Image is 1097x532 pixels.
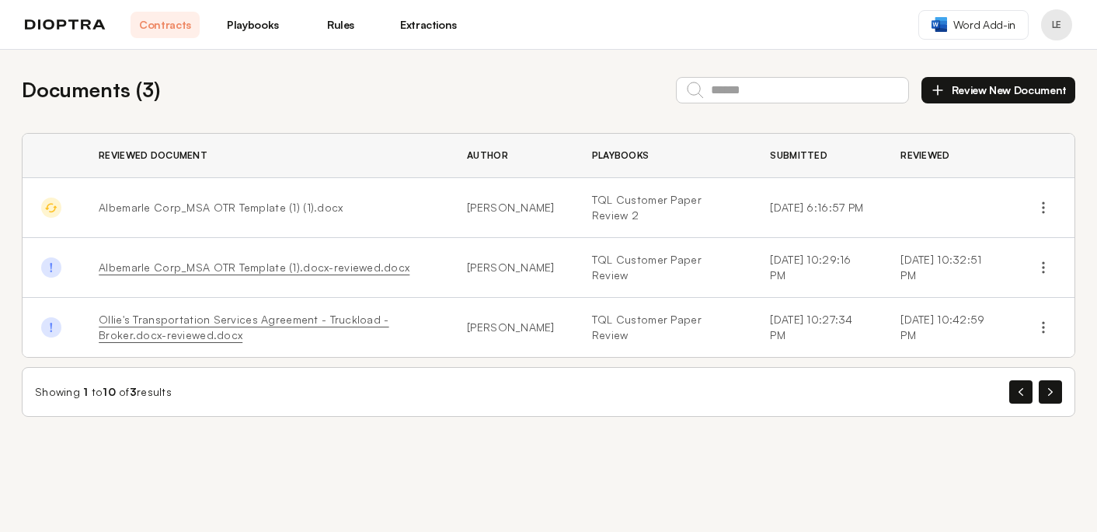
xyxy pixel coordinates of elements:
button: Review New Document [921,77,1075,103]
button: Next [1039,380,1062,404]
img: word [932,17,947,32]
td: [PERSON_NAME] [448,298,573,358]
td: [DATE] 10:32:51 PM [882,238,1012,298]
span: 10 [103,385,116,398]
a: Playbooks [218,12,287,38]
a: TQL Customer Paper Review [592,312,733,343]
img: In Progress [41,198,61,218]
th: Reviewed [882,134,1012,178]
img: Done [41,317,61,338]
td: [DATE] 10:29:16 PM [751,238,882,298]
th: Submitted [751,134,882,178]
th: Author [448,134,573,178]
a: Contracts [131,12,200,38]
th: Reviewed Document [80,134,448,178]
td: [DATE] 10:42:59 PM [882,298,1012,358]
span: Albemarle Corp_MSA OTR Template (1) (1).docx [99,201,343,214]
a: Albemarle Corp_MSA OTR Template (1).docx-reviewed.docx [99,261,409,274]
a: Ollie's Transportation Services Agreement - Truckload - Broker.docx-reviewed.docx [99,313,388,341]
a: TQL Customer Paper Review 2 [592,192,733,223]
td: [PERSON_NAME] [448,238,573,298]
a: TQL Customer Paper Review [592,252,733,283]
a: Word Add-in [918,10,1029,40]
td: [DATE] 6:16:57 PM [751,178,882,238]
div: Showing to of results [35,384,172,400]
button: Profile menu [1041,9,1072,40]
span: 1 [83,385,88,398]
td: [PERSON_NAME] [448,178,573,238]
img: Done [41,257,61,278]
span: Word Add-in [953,17,1015,33]
a: Extractions [394,12,463,38]
th: Playbooks [573,134,752,178]
a: Rules [306,12,375,38]
span: 3 [130,385,137,398]
button: Previous [1009,380,1033,404]
td: [DATE] 10:27:34 PM [751,298,882,358]
img: logo [25,19,106,30]
h2: Documents ( 3 ) [22,75,160,105]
